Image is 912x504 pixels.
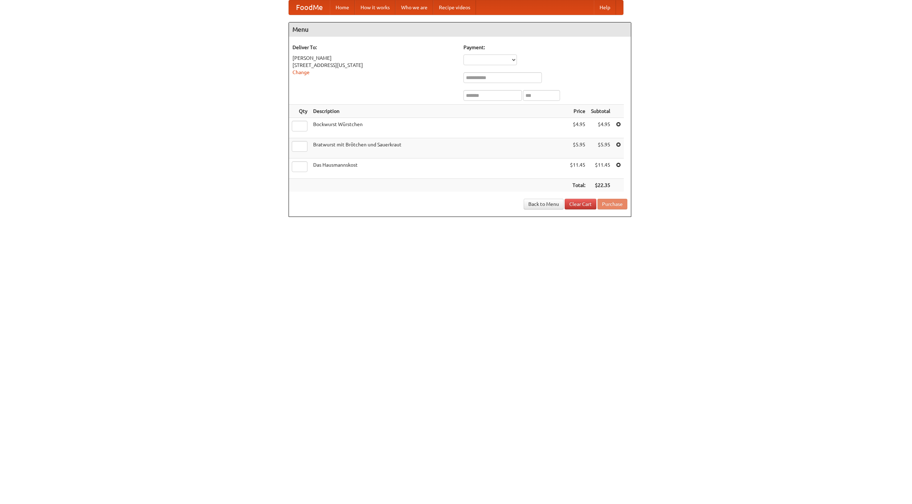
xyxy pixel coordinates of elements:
[289,22,631,37] h4: Menu
[588,105,613,118] th: Subtotal
[597,199,627,209] button: Purchase
[292,44,456,51] h5: Deliver To:
[310,118,567,138] td: Bockwurst Würstchen
[310,138,567,159] td: Bratwurst mit Brötchen und Sauerkraut
[567,105,588,118] th: Price
[567,159,588,179] td: $11.45
[310,159,567,179] td: Das Hausmannskost
[565,199,596,209] a: Clear Cart
[292,69,310,75] a: Change
[292,54,456,62] div: [PERSON_NAME]
[292,62,456,69] div: [STREET_ADDRESS][US_STATE]
[524,199,564,209] a: Back to Menu
[588,159,613,179] td: $11.45
[463,44,627,51] h5: Payment:
[594,0,616,15] a: Help
[567,138,588,159] td: $5.95
[330,0,355,15] a: Home
[588,138,613,159] td: $5.95
[588,179,613,192] th: $22.35
[567,179,588,192] th: Total:
[289,105,310,118] th: Qty
[289,0,330,15] a: FoodMe
[433,0,476,15] a: Recipe videos
[395,0,433,15] a: Who we are
[588,118,613,138] td: $4.95
[567,118,588,138] td: $4.95
[355,0,395,15] a: How it works
[310,105,567,118] th: Description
